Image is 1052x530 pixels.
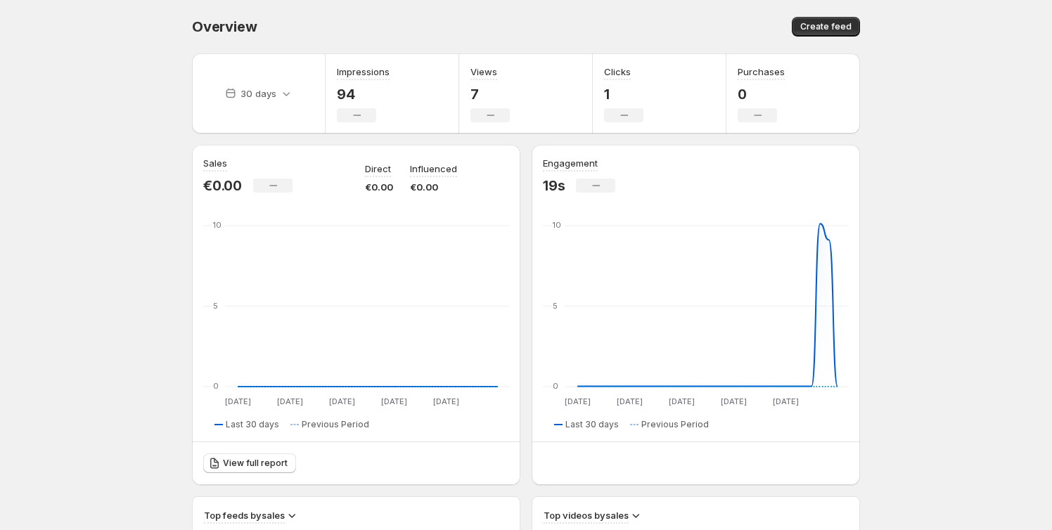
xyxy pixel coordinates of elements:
p: €0.00 [410,180,457,194]
text: [DATE] [329,396,355,406]
text: 5 [553,301,558,311]
p: 7 [470,86,510,103]
text: 5 [213,301,218,311]
h3: Top videos by sales [544,508,629,522]
span: Last 30 days [226,419,279,430]
p: 30 days [240,86,276,101]
a: View full report [203,453,296,473]
h3: Sales [203,156,227,170]
h3: Clicks [604,65,631,79]
p: 1 [604,86,643,103]
text: 0 [553,381,558,391]
text: [DATE] [225,396,251,406]
p: €0.00 [365,180,393,194]
span: Previous Period [641,419,709,430]
text: [DATE] [433,396,459,406]
h3: Impressions [337,65,390,79]
text: [DATE] [381,396,407,406]
button: Create feed [792,17,860,37]
p: €0.00 [203,177,242,194]
h3: Engagement [543,156,598,170]
p: 0 [738,86,785,103]
h3: Top feeds by sales [204,508,285,522]
span: Create feed [800,21,852,32]
p: Direct [365,162,391,176]
text: [DATE] [565,396,591,406]
span: Overview [192,18,257,35]
p: 19s [543,177,565,194]
h3: Purchases [738,65,785,79]
p: Influenced [410,162,457,176]
text: 10 [213,220,222,230]
span: Previous Period [302,419,369,430]
text: [DATE] [773,396,799,406]
span: Last 30 days [565,419,619,430]
span: View full report [223,458,288,469]
text: 10 [553,220,561,230]
text: [DATE] [277,396,303,406]
text: [DATE] [617,396,643,406]
text: 0 [213,381,219,391]
text: [DATE] [669,396,695,406]
text: [DATE] [721,396,747,406]
p: 94 [337,86,390,103]
h3: Views [470,65,497,79]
